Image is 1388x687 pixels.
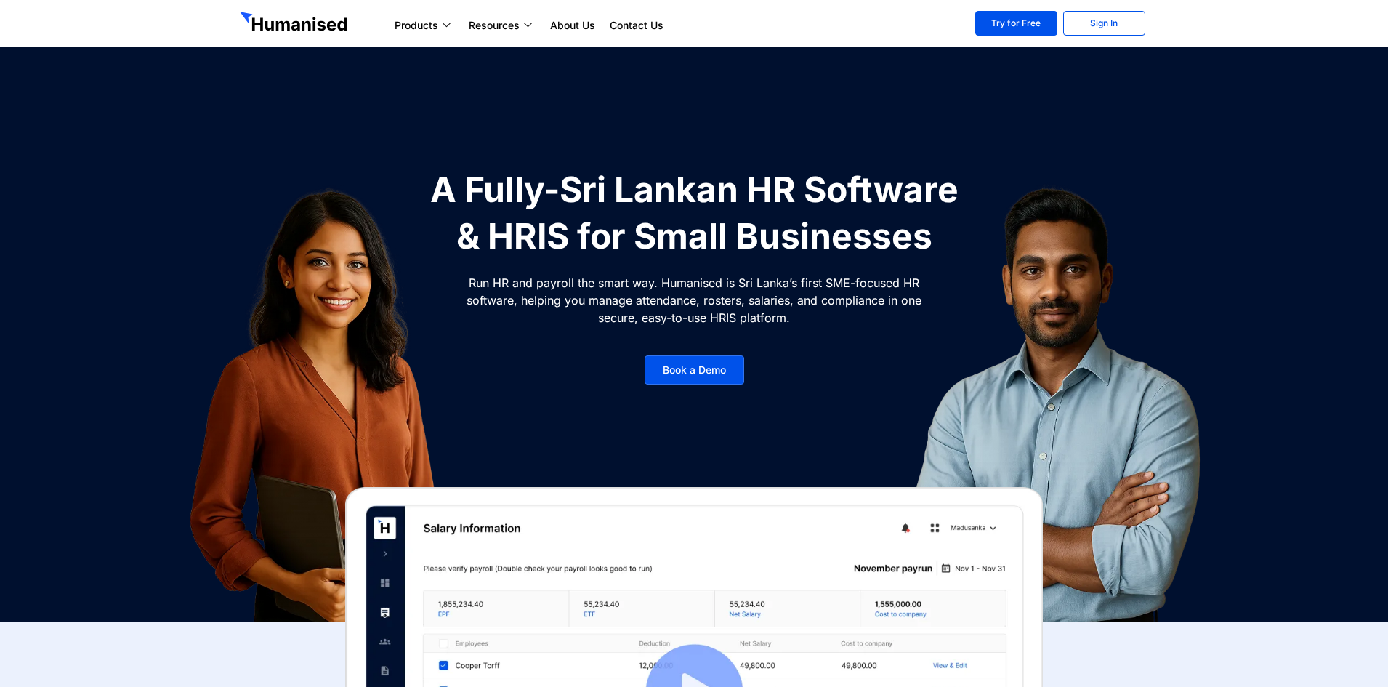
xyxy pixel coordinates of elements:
[461,17,543,34] a: Resources
[645,355,744,385] a: Book a Demo
[240,12,350,35] img: GetHumanised Logo
[602,17,671,34] a: Contact Us
[663,365,726,375] span: Book a Demo
[1063,11,1145,36] a: Sign In
[543,17,602,34] a: About Us
[421,166,967,260] h1: A Fully-Sri Lankan HR Software & HRIS for Small Businesses
[465,274,923,326] p: Run HR and payroll the smart way. Humanised is Sri Lanka’s first SME-focused HR software, helping...
[387,17,461,34] a: Products
[975,11,1057,36] a: Try for Free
